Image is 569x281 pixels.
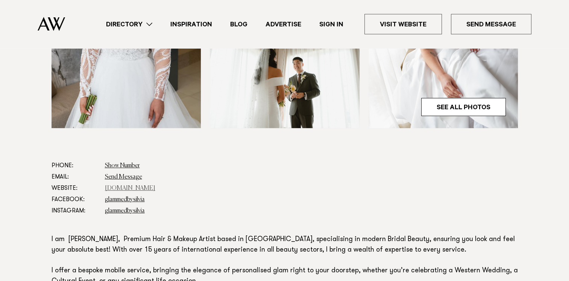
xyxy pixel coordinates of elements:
a: Blog [221,19,256,29]
dt: Website: [52,183,99,194]
dt: Phone: [52,160,99,171]
a: Inspiration [161,19,221,29]
a: Show Number [105,163,140,169]
img: Auckland Weddings Logo [38,17,65,31]
dt: Instagram: [52,205,99,217]
a: glammedbysilvia [105,208,145,214]
dt: Facebook: [52,194,99,205]
a: [DOMAIN_NAME] [105,185,155,191]
a: glammedbysilvia [105,197,145,203]
dt: Email: [52,171,99,183]
a: See All Photos [421,98,506,116]
a: Directory [97,19,161,29]
a: Sign In [310,19,352,29]
a: Visit Website [364,14,442,34]
a: Advertise [256,19,310,29]
a: Send Message [105,174,142,180]
a: Send Message [451,14,531,34]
